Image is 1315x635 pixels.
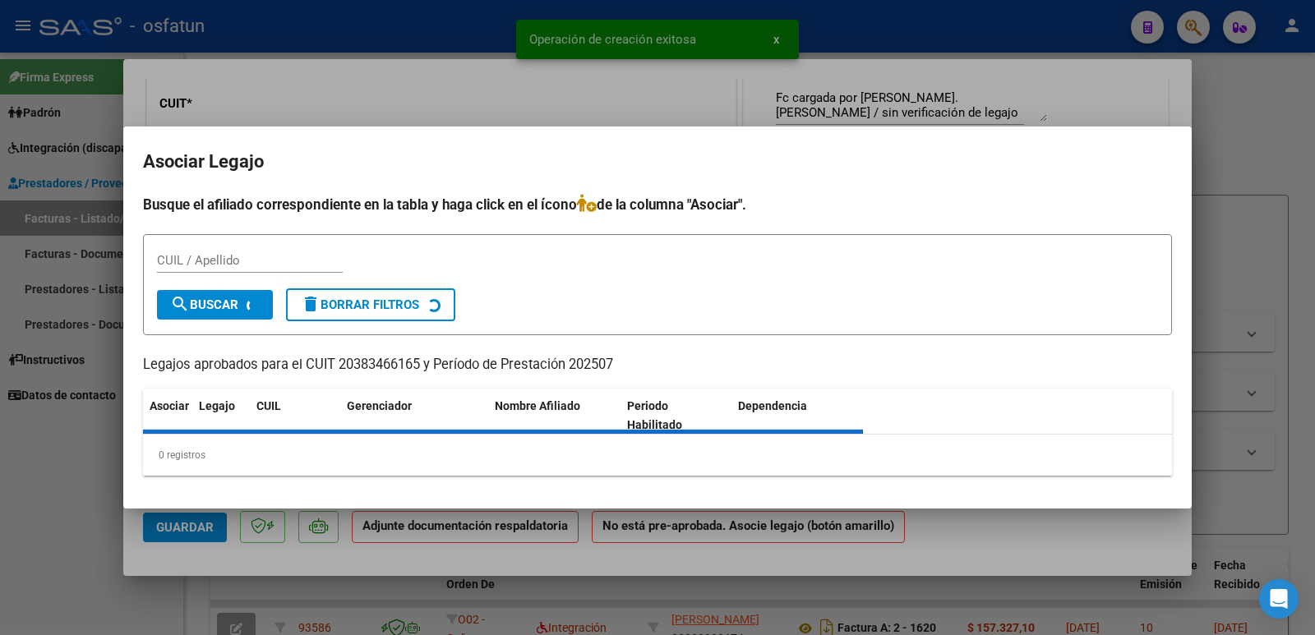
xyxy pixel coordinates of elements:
[731,389,864,443] datatable-header-cell: Dependencia
[495,399,580,412] span: Nombre Afiliado
[143,194,1172,215] h4: Busque el afiliado correspondiente en la tabla y haga click en el ícono de la columna "Asociar".
[143,355,1172,375] p: Legajos aprobados para el CUIT 20383466165 y Período de Prestación 202507
[301,294,321,314] mat-icon: delete
[347,399,412,412] span: Gerenciador
[738,399,807,412] span: Dependencia
[170,294,190,314] mat-icon: search
[170,297,238,312] span: Buscar
[301,297,419,312] span: Borrar Filtros
[488,389,621,443] datatable-header-cell: Nombre Afiliado
[143,389,192,443] datatable-header-cell: Asociar
[192,389,250,443] datatable-header-cell: Legajo
[627,399,682,431] span: Periodo Habilitado
[157,290,273,320] button: Buscar
[143,435,1172,476] div: 0 registros
[150,399,189,412] span: Asociar
[1259,579,1299,619] div: Open Intercom Messenger
[256,399,281,412] span: CUIL
[286,288,455,321] button: Borrar Filtros
[250,389,340,443] datatable-header-cell: CUIL
[199,399,235,412] span: Legajo
[143,146,1172,177] h2: Asociar Legajo
[621,389,731,443] datatable-header-cell: Periodo Habilitado
[340,389,488,443] datatable-header-cell: Gerenciador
